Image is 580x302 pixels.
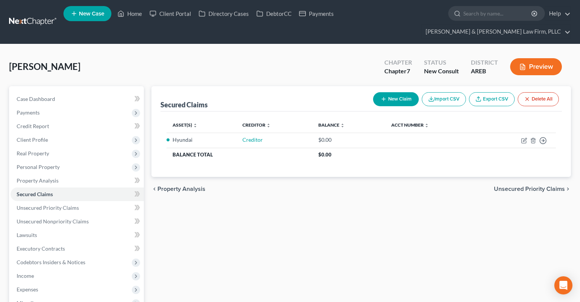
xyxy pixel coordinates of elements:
button: Unsecured Priority Claims chevron_right [494,186,571,192]
span: Personal Property [17,164,60,170]
span: New Case [79,11,104,17]
i: chevron_right [565,186,571,192]
div: District [471,58,498,67]
i: unfold_more [193,123,197,128]
i: unfold_more [340,123,345,128]
a: Home [114,7,146,20]
span: Property Analysis [17,177,59,184]
span: Lawsuits [17,232,37,238]
a: Help [545,7,571,20]
a: Creditor [242,136,263,143]
div: Status [424,58,459,67]
span: Income [17,273,34,279]
div: Secured Claims [160,100,208,109]
div: Chapter [384,67,412,76]
span: 7 [407,67,410,74]
span: Credit Report [17,123,49,129]
a: [PERSON_NAME] & [PERSON_NAME] Law Firm, PLLC [422,25,571,39]
span: Real Property [17,150,49,156]
span: Unsecured Nonpriority Claims [17,218,89,225]
span: Expenses [17,286,38,293]
a: Creditor unfold_more [242,122,271,128]
span: Executory Contracts [17,245,65,252]
span: Codebtors Insiders & Notices [17,259,85,265]
a: Credit Report [11,119,144,133]
a: Payments [295,7,338,20]
a: Unsecured Priority Claims [11,201,144,215]
a: Unsecured Nonpriority Claims [11,215,144,228]
a: DebtorCC [253,7,295,20]
a: Property Analysis [11,174,144,187]
a: Case Dashboard [11,92,144,106]
i: unfold_more [266,123,271,128]
a: Secured Claims [11,187,144,201]
button: Import CSV [422,92,466,106]
a: Export CSV [469,92,515,106]
span: Secured Claims [17,191,53,197]
a: Lawsuits [11,228,144,242]
span: Case Dashboard [17,96,55,102]
div: $0.00 [318,136,379,144]
span: Unsecured Priority Claims [17,204,79,211]
div: Chapter [384,58,412,67]
i: unfold_more [424,123,429,128]
div: New Consult [424,67,459,76]
a: Asset(s) unfold_more [173,122,197,128]
span: [PERSON_NAME] [9,61,80,72]
input: Search by name... [463,6,532,20]
button: chevron_left Property Analysis [151,186,205,192]
div: AREB [471,67,498,76]
a: Balance unfold_more [318,122,345,128]
div: Open Intercom Messenger [554,276,572,294]
span: Property Analysis [157,186,205,192]
button: Delete All [518,92,559,106]
i: chevron_left [151,186,157,192]
a: Executory Contracts [11,242,144,256]
span: Payments [17,109,40,116]
a: Acct Number unfold_more [391,122,429,128]
a: Directory Cases [195,7,253,20]
li: Hyundai [173,136,230,144]
span: Unsecured Priority Claims [494,186,565,192]
span: $0.00 [318,152,332,158]
th: Balance Total [167,148,312,161]
button: Preview [510,58,562,75]
span: Client Profile [17,136,48,143]
a: Client Portal [146,7,195,20]
button: New Claim [373,92,419,106]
